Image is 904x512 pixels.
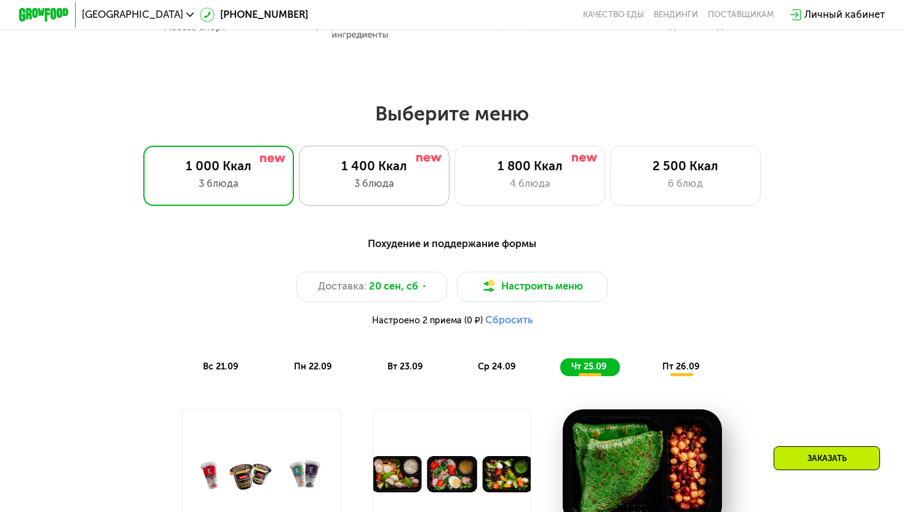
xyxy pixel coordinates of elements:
div: 2 500 Ккал [624,159,748,174]
span: [GEOGRAPHIC_DATA] [82,10,183,20]
span: вс 21.09 [203,361,239,372]
div: 3 блюда [312,176,436,192]
span: чт 25.09 [571,361,607,372]
a: [PHONE_NUMBER] [200,7,308,23]
div: 1 400 Ккал [312,159,436,174]
div: поставщикам [708,10,774,20]
span: ср 24.09 [478,361,516,372]
span: Доставка: [318,279,367,294]
span: 20 сен, сб [369,279,418,294]
div: Похудение и поддержание формы [81,236,824,251]
div: 1 000 Ккал [156,159,280,174]
a: Качество еды [583,10,644,20]
span: пн 22.09 [294,361,332,372]
div: 4 блюда [467,176,592,192]
span: Настроено 2 приема (0 ₽) [372,317,483,325]
div: 1 800 Ккал [467,159,592,174]
span: вт 23.09 [387,361,423,372]
h2: Выберите меню [40,101,863,126]
button: Настроить меню [457,272,608,302]
span: пт 26.09 [662,361,700,372]
div: Личный кабинет [804,7,885,23]
div: 6 блюд [624,176,748,192]
button: Сбросить [485,314,533,326]
a: Вендинги [654,10,698,20]
div: Заказать [774,446,880,470]
div: 3 блюда [156,176,280,192]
